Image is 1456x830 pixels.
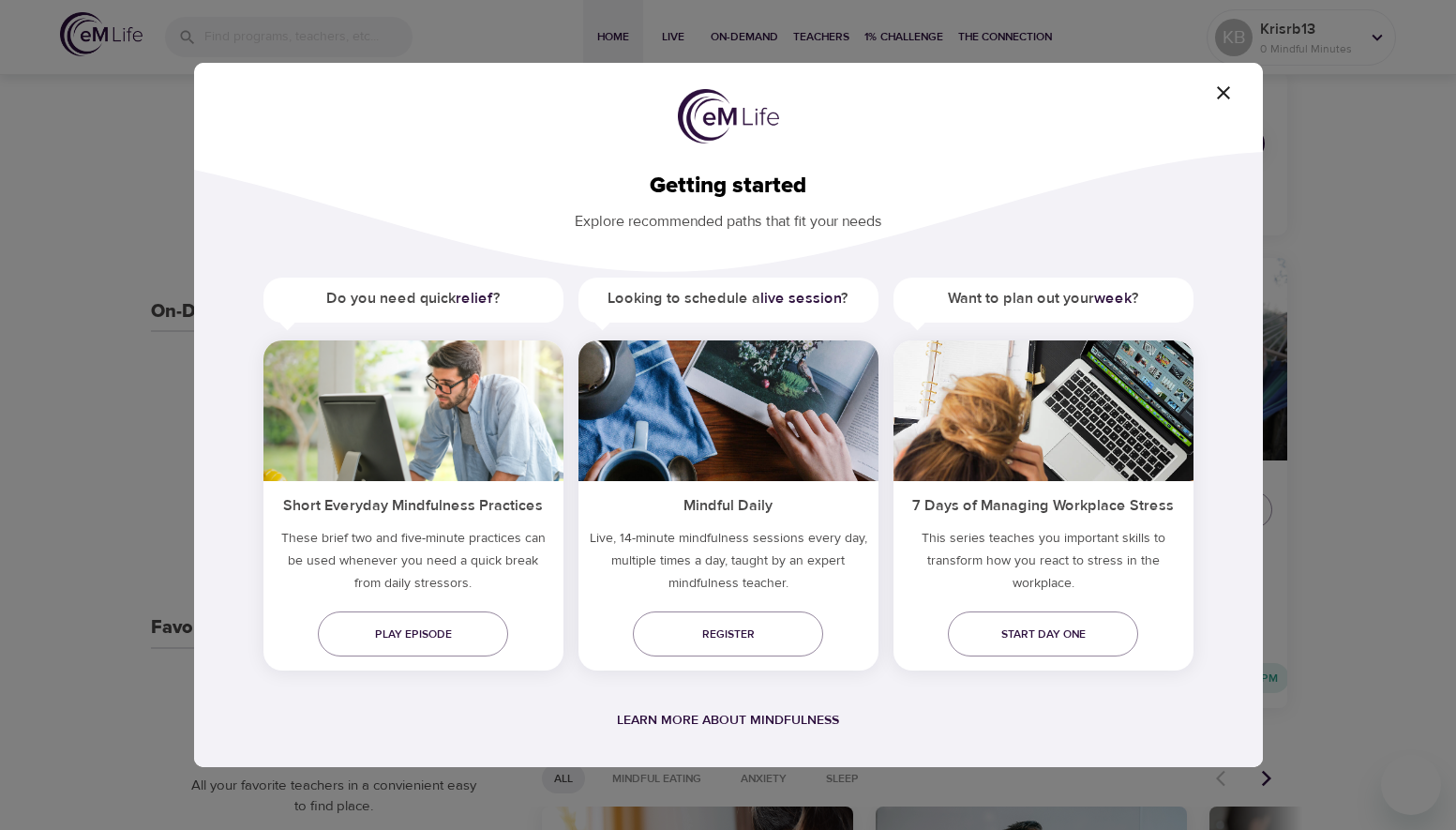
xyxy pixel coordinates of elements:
[263,340,563,481] img: ims
[318,611,508,656] a: Play episode
[456,289,493,308] a: relief
[578,278,878,320] h5: Looking to schedule a ?
[893,527,1193,602] p: This series teaches you important skills to transform how you react to stress in the workplace.
[893,278,1193,320] h5: Want to plan out your ?
[263,527,563,602] h5: These brief two and five-minute practices can be used whenever you need a quick break from daily ...
[578,340,878,481] img: ims
[617,712,839,729] a: Learn more about mindfulness
[263,481,563,527] h5: Short Everyday Mindfulness Practices
[678,89,779,143] img: logo
[578,481,878,527] h5: Mindful Daily
[333,625,493,644] span: Play episode
[963,625,1123,644] span: Start day one
[263,278,563,320] h5: Do you need quick ?
[578,527,878,602] p: Live, 14-minute mindfulness sessions every day, multiple times a day, taught by an expert mindful...
[224,173,1233,200] h2: Getting started
[893,340,1193,481] img: ims
[893,481,1193,527] h5: 7 Days of Managing Workplace Stress
[760,289,841,308] a: live session
[648,625,808,644] span: Register
[1094,289,1132,308] a: week
[633,611,823,656] a: Register
[948,611,1138,656] a: Start day one
[224,200,1233,233] p: Explore recommended paths that fit your needs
